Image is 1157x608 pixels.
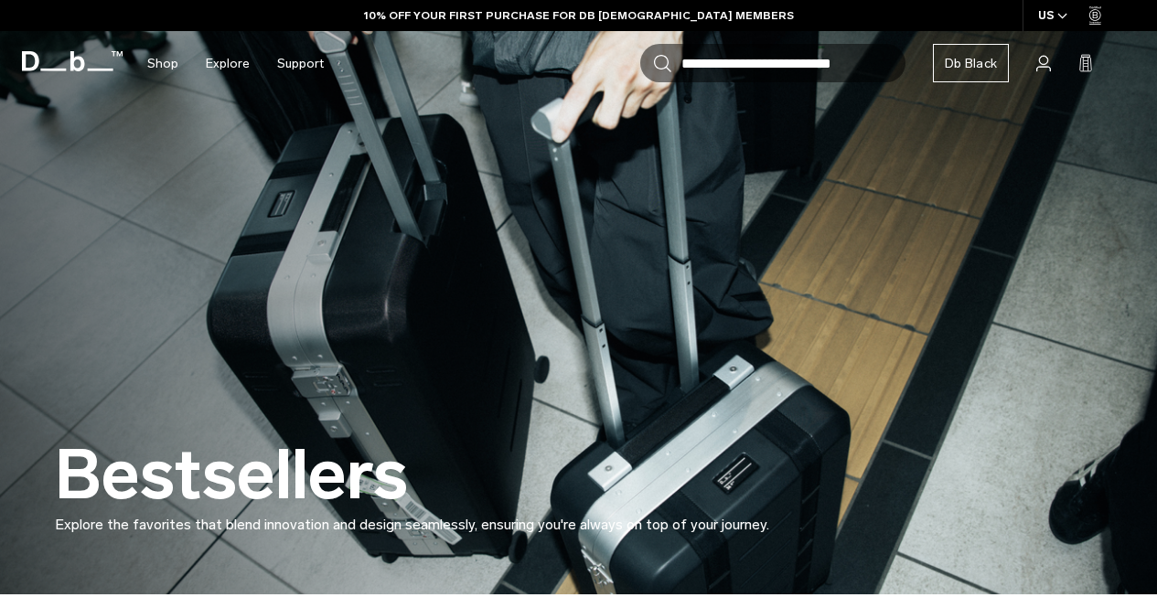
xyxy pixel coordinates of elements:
a: Support [277,31,324,96]
a: 10% OFF YOUR FIRST PURCHASE FOR DB [DEMOGRAPHIC_DATA] MEMBERS [364,7,794,24]
a: Explore [206,31,250,96]
h1: Bestsellers [55,438,408,514]
a: Db Black [933,44,1009,82]
span: Explore the favorites that blend innovation and design seamlessly, ensuring you're always on top ... [55,516,769,533]
nav: Main Navigation [134,31,337,96]
a: Shop [147,31,178,96]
